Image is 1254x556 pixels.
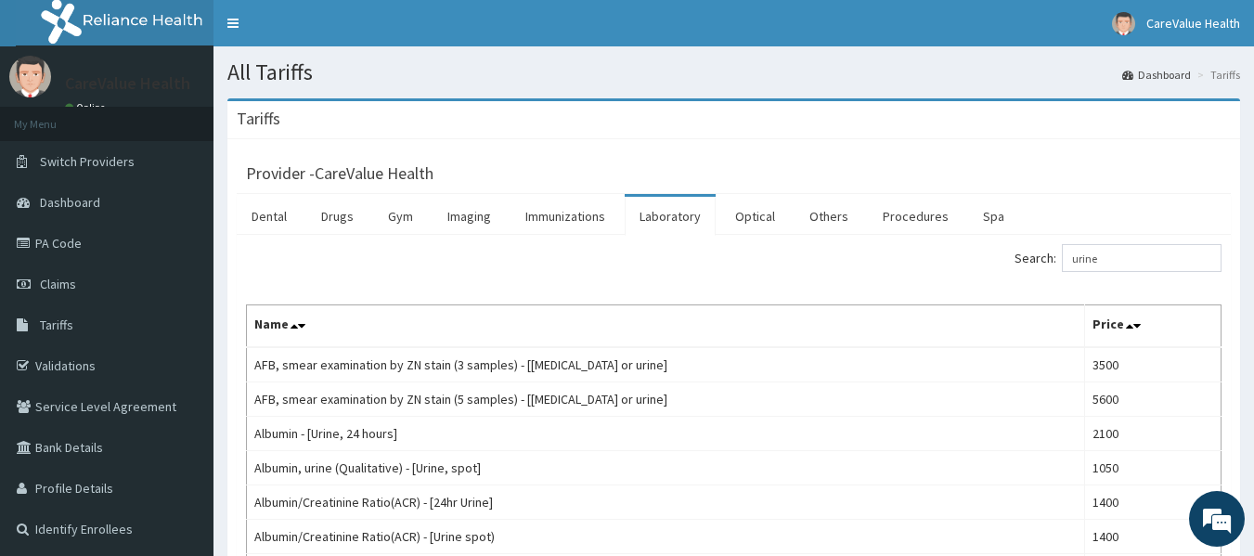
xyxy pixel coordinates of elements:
img: User Image [1112,12,1135,35]
td: Albumin/Creatinine Ratio(ACR) - [24hr Urine] [247,485,1085,520]
span: Claims [40,276,76,292]
li: Tariffs [1193,67,1240,83]
a: Dashboard [1122,67,1191,83]
a: Immunizations [511,197,620,236]
th: Name [247,305,1085,348]
input: Search: [1062,244,1222,272]
td: 1050 [1084,451,1221,485]
td: 3500 [1084,347,1221,382]
a: Online [65,101,110,114]
a: Imaging [433,197,506,236]
td: 1400 [1084,520,1221,554]
td: 2100 [1084,417,1221,451]
span: CareValue Health [1146,15,1240,32]
img: User Image [9,56,51,97]
td: Albumin - [Urine, 24 hours] [247,417,1085,451]
td: 1400 [1084,485,1221,520]
p: CareValue Health [65,75,190,92]
a: Laboratory [625,197,716,236]
th: Price [1084,305,1221,348]
a: Drugs [306,197,368,236]
a: Spa [968,197,1019,236]
img: d_794563401_company_1708531726252_794563401 [34,93,75,139]
h3: Provider - CareValue Health [246,165,433,182]
div: Chat with us now [97,104,312,128]
span: Tariffs [40,317,73,333]
a: Dental [237,197,302,236]
textarea: Type your message and hit 'Enter' [9,364,354,429]
td: 5600 [1084,382,1221,417]
td: AFB, smear examination by ZN stain (3 samples) - [[MEDICAL_DATA] or urine] [247,347,1085,382]
a: Gym [373,197,428,236]
span: We're online! [108,162,256,350]
a: Procedures [868,197,963,236]
span: Dashboard [40,194,100,211]
h1: All Tariffs [227,60,1240,84]
a: Others [795,197,863,236]
a: Optical [720,197,790,236]
label: Search: [1015,244,1222,272]
td: Albumin, urine (Qualitative) - [Urine, spot] [247,451,1085,485]
div: Minimize live chat window [304,9,349,54]
span: Switch Providers [40,153,135,170]
h3: Tariffs [237,110,280,127]
td: Albumin/Creatinine Ratio(ACR) - [Urine spot) [247,520,1085,554]
td: AFB, smear examination by ZN stain (5 samples) - [[MEDICAL_DATA] or urine] [247,382,1085,417]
